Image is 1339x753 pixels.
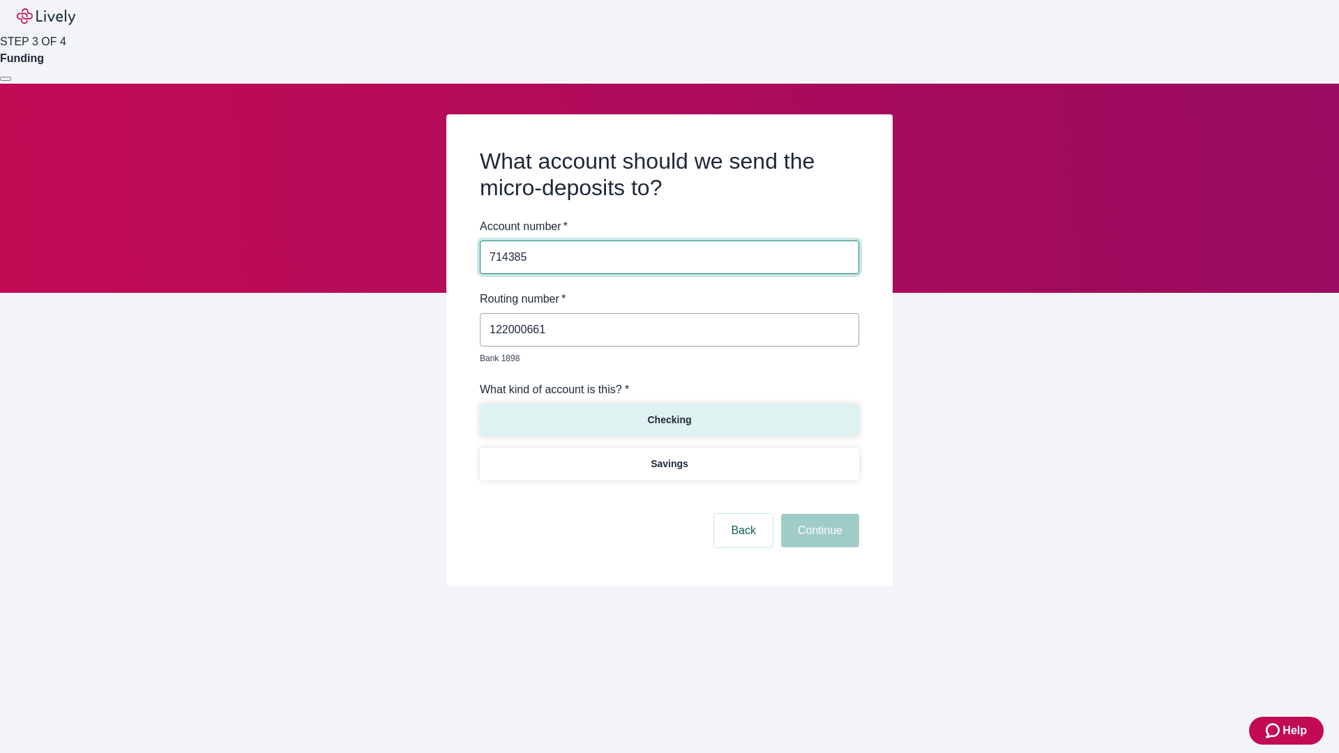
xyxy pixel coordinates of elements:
p: Checking [647,413,691,427]
label: What kind of account is this? * [480,381,629,398]
h2: What account should we send the micro-deposits to? [480,148,859,201]
button: Zendesk support iconHelp [1249,717,1324,745]
label: Routing number [480,291,566,307]
span: Help [1283,722,1307,739]
svg: Zendesk support icon [1266,722,1283,739]
img: Lively [17,8,75,25]
label: Account number [480,218,568,235]
button: Checking [480,404,859,436]
button: Savings [480,448,859,480]
p: Bank 1898 [480,352,849,365]
button: Back [714,514,773,547]
p: Savings [651,457,688,471]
